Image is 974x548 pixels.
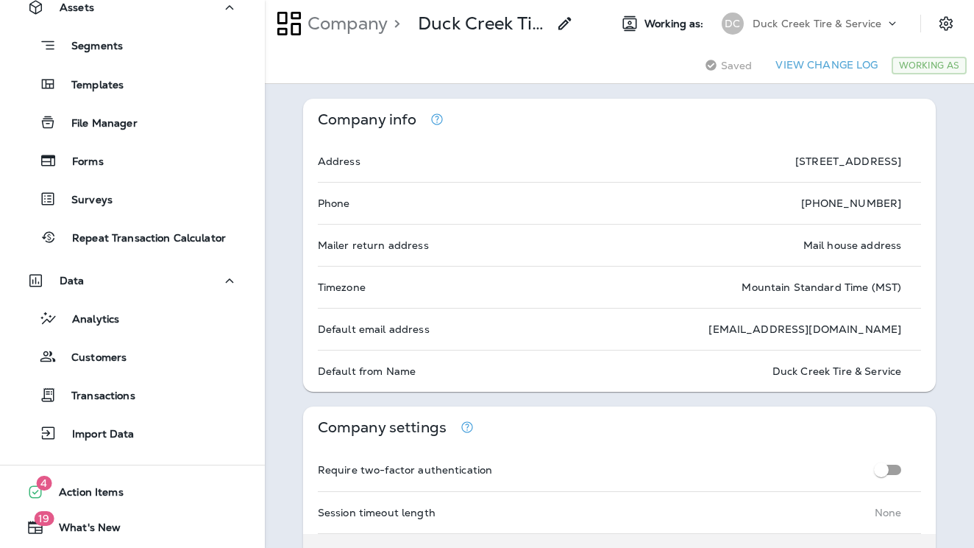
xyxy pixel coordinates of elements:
[57,428,135,442] p: Import Data
[318,464,493,476] p: Require two-factor authentication
[318,323,430,335] p: Default email address
[722,13,744,35] div: DC
[772,365,902,377] p: Duck Creek Tire & Service
[15,29,250,61] button: Segments
[318,239,429,251] p: Mailer return address
[708,323,901,335] p: [EMAIL_ADDRESS][DOMAIN_NAME]
[57,390,135,404] p: Transactions
[15,68,250,99] button: Templates
[318,113,417,126] p: Company info
[60,275,85,287] p: Data
[318,365,416,377] p: Default from Name
[15,477,250,507] button: 4Action Items
[44,486,124,504] span: Action Items
[34,511,54,526] span: 19
[60,1,94,13] p: Assets
[721,60,753,71] span: Saved
[36,476,51,491] span: 4
[318,155,360,167] p: Address
[57,79,124,93] p: Templates
[15,418,250,449] button: Import Data
[15,222,250,253] button: Repeat Transaction Calculator
[418,13,547,35] p: Duck Creek Tire & Service
[57,40,123,55] p: Segments
[892,57,967,74] div: Working As
[15,341,250,372] button: Customers
[769,54,884,77] button: View Change Log
[318,281,366,293] p: Timezone
[15,145,250,176] button: Forms
[318,507,436,519] p: Session timeout length
[388,13,400,35] p: >
[44,521,121,539] span: What's New
[57,117,138,131] p: File Manager
[15,303,250,334] button: Analytics
[15,379,250,410] button: Transactions
[801,197,901,209] p: [PHONE_NUMBER]
[57,313,119,327] p: Analytics
[57,155,104,169] p: Forms
[57,194,113,208] p: Surveys
[318,197,350,209] p: Phone
[57,351,127,365] p: Customers
[57,232,226,246] p: Repeat Transaction Calculator
[742,281,901,293] p: Mountain Standard Time (MST)
[795,155,901,167] p: [STREET_ADDRESS]
[933,10,959,37] button: Settings
[753,18,882,29] p: Duck Creek Tire & Service
[15,266,250,295] button: Data
[803,239,902,251] p: Mail house address
[302,13,388,35] p: Company
[875,507,902,519] p: None
[15,107,250,138] button: File Manager
[644,18,707,30] span: Working as:
[15,513,250,542] button: 19What's New
[15,183,250,214] button: Surveys
[318,421,447,434] p: Company settings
